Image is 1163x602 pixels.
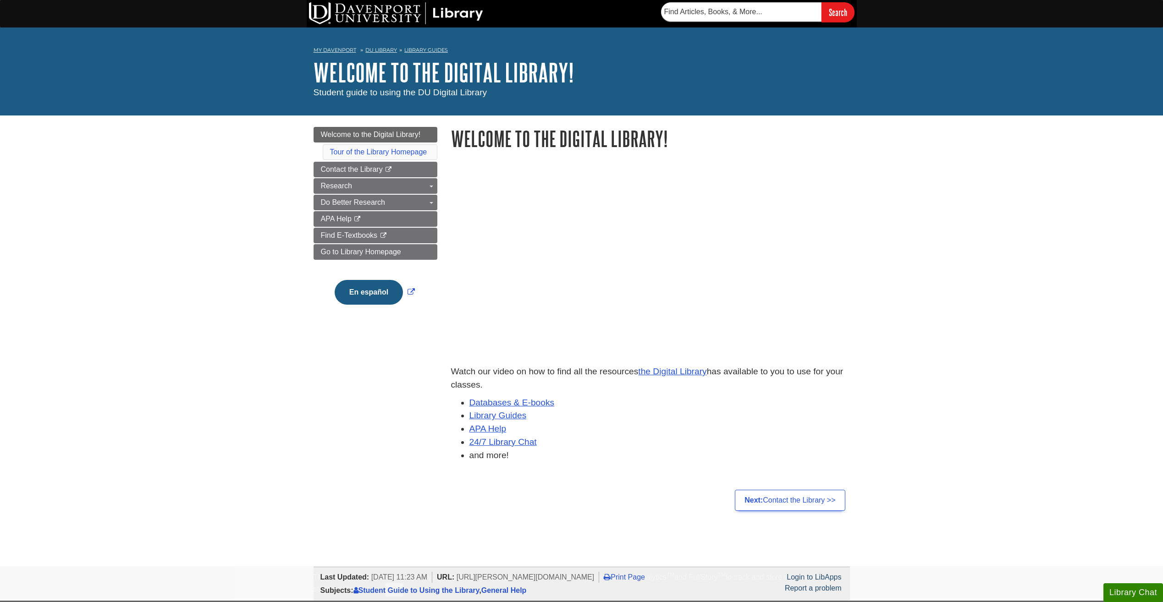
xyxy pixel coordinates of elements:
span: Contact the Library [321,165,383,173]
a: Link opens in new window [332,288,417,296]
i: This link opens in a new window [385,167,392,173]
span: Do Better Research [321,198,386,206]
div: Guide Page Menu [314,127,437,320]
button: En español [335,280,403,305]
a: Read More [343,585,380,593]
a: 24/7 Library Chat [469,437,537,447]
a: APA Help [314,211,437,227]
div: This site uses cookies and records your IP address for usage statistics. Additionally, we use Goo... [314,572,850,597]
a: APA Help [469,424,507,433]
a: Welcome to the Digital Library! [314,58,574,87]
a: DU Library [365,47,397,53]
a: Go to Library Homepage [314,244,437,260]
a: Find E-Textbooks [314,228,437,243]
span: Go to Library Homepage [321,248,401,256]
strong: Next: [744,496,763,504]
sup: TM [667,572,674,578]
a: Library Guides [404,47,448,53]
form: Searches DU Library's articles, books, and more [661,2,854,22]
span: Welcome to the Digital Library! [321,131,421,138]
input: Search [821,2,854,22]
span: Research [321,182,352,190]
i: This link opens in a new window [380,233,387,239]
i: This link opens in a new window [353,216,361,222]
span: Student guide to using the DU Digital Library [314,88,487,97]
button: Library Chat [1103,583,1163,602]
a: the Digital Library [638,367,706,376]
a: My Davenport [314,46,356,54]
p: Watch our video on how to find all the resources has available to you to use for your classes. [451,365,850,392]
a: Databases & E-books [469,398,555,407]
h1: Welcome to the Digital Library! [451,127,850,150]
a: Library Guides [469,410,527,420]
input: Find Articles, Books, & More... [661,2,821,22]
sup: TM [718,572,726,578]
a: Next:Contact the Library >> [735,490,845,511]
span: Find E-Textbooks [321,231,378,239]
li: and more! [469,449,850,462]
nav: breadcrumb [314,44,850,59]
a: Research [314,178,437,194]
a: Tour of the Library Homepage [330,148,427,156]
img: DU Library [309,2,483,24]
button: Close [385,583,403,597]
a: Do Better Research [314,195,437,210]
a: Contact the Library [314,162,437,177]
a: Welcome to the Digital Library! [314,127,437,142]
span: APA Help [321,215,352,223]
